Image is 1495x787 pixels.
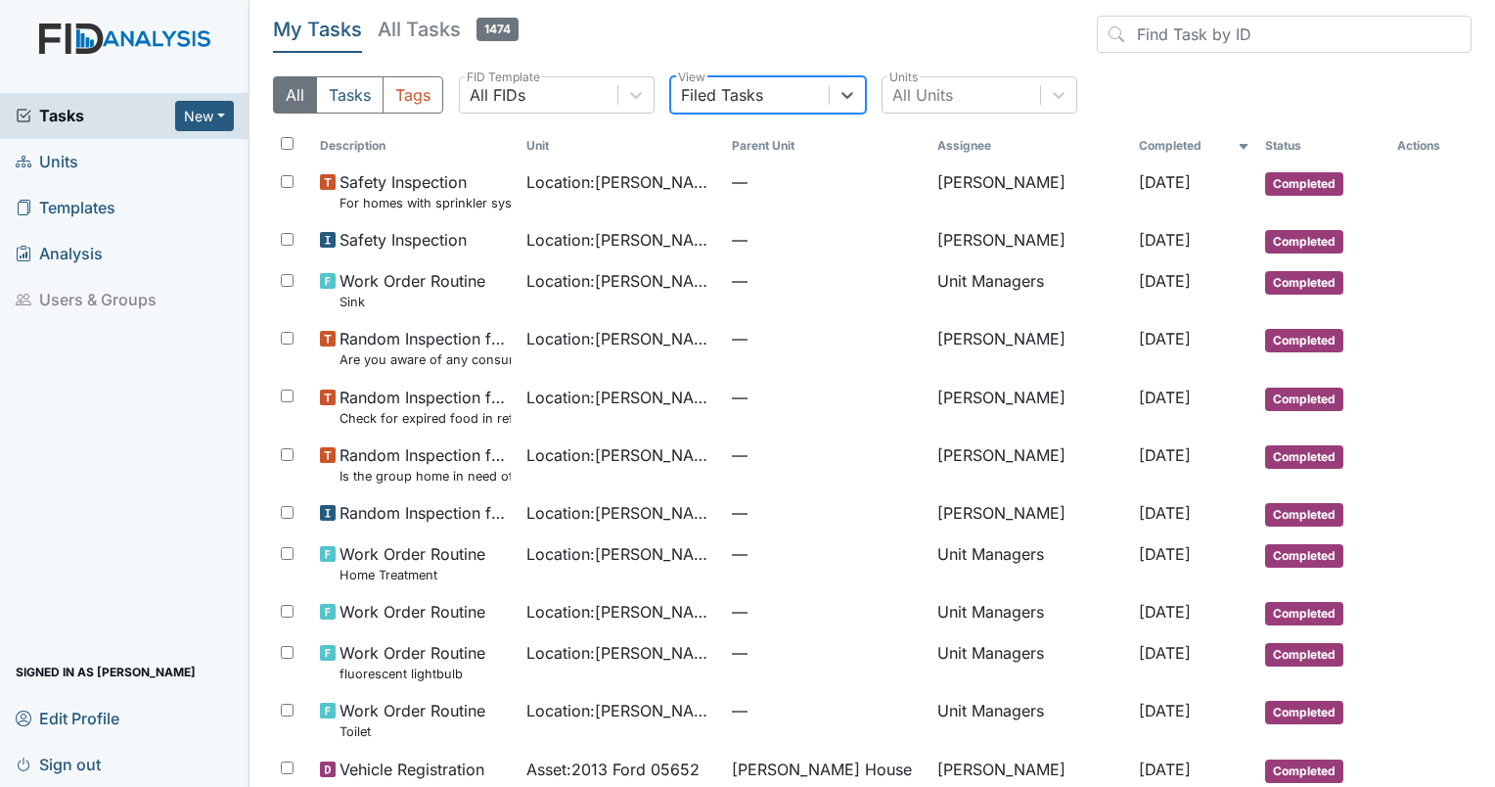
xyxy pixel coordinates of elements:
span: Location : [PERSON_NAME] House [526,600,716,624]
th: Toggle SortBy [519,129,724,162]
td: Unit Managers [929,633,1131,691]
span: Completed [1265,503,1343,527]
span: 1474 [476,18,519,41]
span: [DATE] [1139,643,1191,663]
span: — [732,699,922,722]
td: [PERSON_NAME] [929,493,1131,534]
span: — [732,269,922,293]
span: Completed [1265,271,1343,295]
a: Tasks [16,104,175,127]
td: [PERSON_NAME] [929,436,1131,493]
span: [DATE] [1139,172,1191,192]
button: Tags [383,76,443,114]
div: Filed Tasks [681,83,763,107]
th: Actions [1389,129,1472,162]
div: All Units [892,83,953,107]
span: [DATE] [1139,602,1191,622]
span: Random Inspection for Afternoon [340,501,510,525]
span: Analysis [16,239,103,269]
span: — [732,228,922,252]
span: Location : [PERSON_NAME] House [526,641,716,665]
span: — [732,641,922,665]
span: Templates [16,193,115,223]
th: Toggle SortBy [1131,129,1257,162]
div: All FIDs [470,83,525,107]
small: Sink [340,293,485,311]
td: [PERSON_NAME] [929,319,1131,377]
span: Location : [PERSON_NAME] House [526,443,716,467]
h5: All Tasks [378,16,519,43]
span: — [732,443,922,467]
span: Random Inspection for Afternoon Is the group home in need of outside repairs? (paint, gutters, etc.) [340,443,510,486]
th: Toggle SortBy [724,129,929,162]
span: Completed [1265,643,1343,667]
td: Unit Managers [929,592,1131,633]
span: [PERSON_NAME] House [732,758,912,781]
button: Tasks [316,76,384,114]
span: Location : [PERSON_NAME] House [526,542,716,566]
span: Work Order Routine fluorescent lightbulb [340,641,485,683]
span: Edit Profile [16,703,119,733]
span: [DATE] [1139,230,1191,250]
th: Assignee [929,129,1131,162]
span: Sign out [16,749,101,779]
span: Work Order Routine Home Treatment [340,542,485,584]
span: Location : [PERSON_NAME] House [526,386,716,409]
td: [PERSON_NAME] [929,162,1131,220]
small: Home Treatment [340,566,485,584]
span: [DATE] [1139,445,1191,465]
h5: My Tasks [273,16,362,43]
span: Units [16,147,78,177]
span: — [732,600,922,624]
span: Work Order Routine Sink [340,269,485,311]
span: [DATE] [1139,544,1191,564]
span: Location : [PERSON_NAME] House [526,269,716,293]
span: Signed in as [PERSON_NAME] [16,657,196,687]
span: Random Inspection for Afternoon Are you aware of any consumer's allergies? [340,327,510,369]
span: Work Order Routine Toilet [340,699,485,741]
span: — [732,542,922,566]
span: Location : [PERSON_NAME] House [526,228,716,252]
span: [DATE] [1139,271,1191,291]
span: Vehicle Registration [340,758,484,781]
span: Completed [1265,388,1343,411]
span: Location : [PERSON_NAME] House [526,699,716,722]
span: [DATE] [1139,503,1191,523]
span: Completed [1265,329,1343,352]
span: Location : [PERSON_NAME] House [526,501,716,525]
td: Unit Managers [929,534,1131,592]
span: [DATE] [1139,388,1191,407]
span: Location : [PERSON_NAME] House [526,327,716,350]
span: Random Inspection for Afternoon Check for expired food in refrigerator and pantry: is it moldy, s... [340,386,510,428]
small: For homes with sprinkler systems, are there items stored in closets within 18 inches of the sprin... [340,194,510,212]
span: Completed [1265,760,1343,783]
small: Check for expired food in refrigerator and pantry: is it moldy, smelly, or discolored? [340,409,510,428]
small: Are you aware of any consumer's allergies? [340,350,510,369]
td: [PERSON_NAME] [929,378,1131,436]
span: Location : [PERSON_NAME] House [526,170,716,194]
span: — [732,170,922,194]
input: Toggle All Rows Selected [281,137,294,150]
span: — [732,501,922,525]
span: [DATE] [1139,701,1191,720]
span: Safety Inspection [340,228,467,252]
span: — [732,327,922,350]
th: Toggle SortBy [1257,129,1389,162]
span: Asset : 2013 Ford 05652 [526,758,700,781]
th: Toggle SortBy [312,129,518,162]
span: [DATE] [1139,329,1191,348]
span: Completed [1265,230,1343,254]
span: Safety Inspection For homes with sprinkler systems, are there items stored in closets within 18 i... [340,170,510,212]
small: Is the group home in need of outside repairs? (paint, gutters, etc.) [340,467,510,486]
span: Completed [1265,701,1343,724]
button: All [273,76,317,114]
input: Find Task by ID [1097,16,1472,53]
small: Toilet [340,722,485,741]
span: [DATE] [1139,760,1191,779]
td: Unit Managers [929,261,1131,319]
td: Unit Managers [929,691,1131,749]
button: New [175,101,234,131]
span: — [732,386,922,409]
span: Completed [1265,445,1343,469]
